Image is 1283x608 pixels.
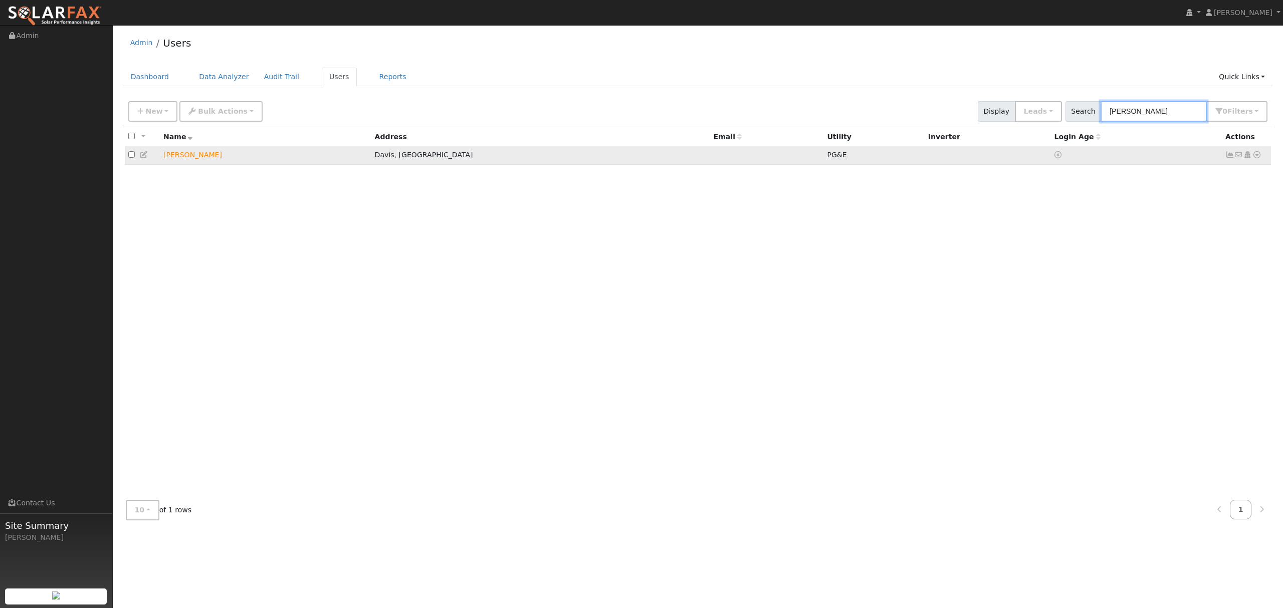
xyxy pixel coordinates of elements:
[1230,500,1252,519] a: 1
[130,39,153,47] a: Admin
[145,107,162,115] span: New
[128,101,178,122] button: New
[126,500,192,520] span: of 1 rows
[1252,150,1261,160] a: Other actions
[1214,9,1272,17] span: [PERSON_NAME]
[198,107,248,115] span: Bulk Actions
[163,133,193,141] span: Name
[827,132,921,142] div: Utility
[827,151,846,159] span: PG&E
[1015,101,1062,122] button: Leads
[126,500,159,520] button: 10
[928,132,1047,142] div: Inverter
[191,68,257,86] a: Data Analyzer
[1248,107,1252,115] span: s
[1054,133,1101,141] span: Days since last login
[1065,101,1101,122] span: Search
[123,68,177,86] a: Dashboard
[5,519,107,532] span: Site Summary
[8,6,102,27] img: SolarFax
[140,151,149,159] a: Edit User
[1211,68,1272,86] a: Quick Links
[978,101,1015,122] span: Display
[135,506,145,514] span: 10
[1227,107,1253,115] span: Filter
[257,68,307,86] a: Audit Trail
[371,146,710,165] td: Davis, [GEOGRAPHIC_DATA]
[163,37,191,49] a: Users
[1234,151,1243,158] i: No email address
[1054,151,1063,159] a: No login access
[5,532,107,543] div: [PERSON_NAME]
[160,146,371,165] td: Lead
[52,591,60,599] img: retrieve
[1243,151,1252,159] a: Login As
[1206,101,1267,122] button: 0Filters
[1225,151,1234,159] a: Show Graph
[1225,132,1267,142] div: Actions
[375,132,707,142] div: Address
[1101,101,1207,122] input: Search
[714,133,742,141] span: Email
[372,68,414,86] a: Reports
[322,68,357,86] a: Users
[179,101,262,122] button: Bulk Actions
